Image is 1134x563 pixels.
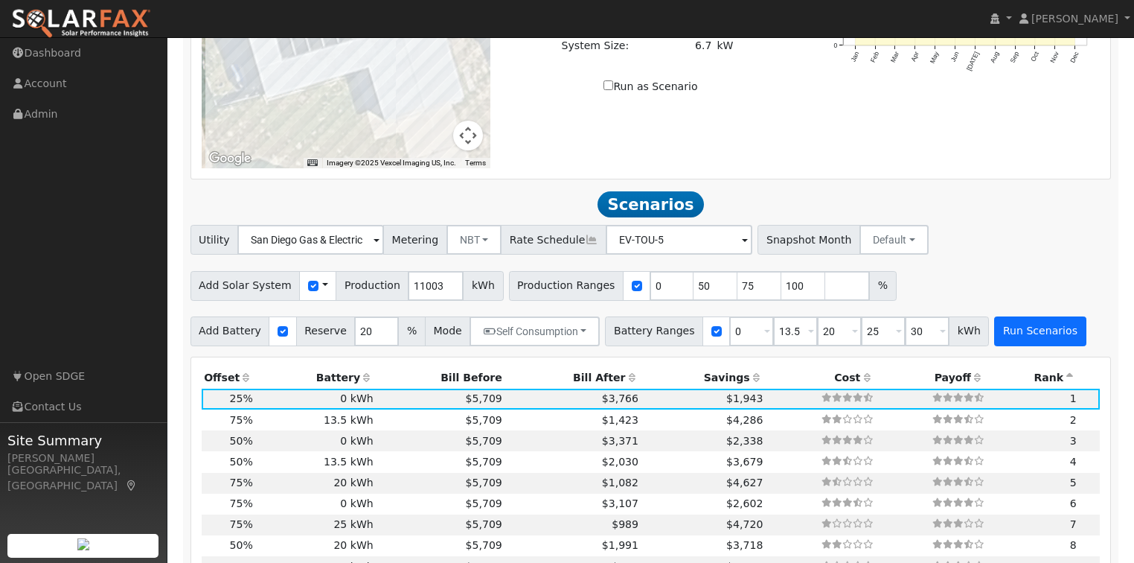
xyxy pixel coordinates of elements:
[726,456,763,468] span: $3,679
[602,435,638,447] span: $3,371
[77,538,89,550] img: retrieve
[602,539,638,551] span: $1,991
[205,149,254,168] img: Google
[833,42,837,49] text: 0
[229,435,252,447] span: 50%
[726,477,763,489] span: $4,627
[834,372,860,384] span: Cost
[602,392,638,404] span: $3,766
[229,518,252,530] span: 75%
[1009,51,1021,64] text: Sep
[7,430,159,451] span: Site Summary
[255,368,376,389] th: Battery
[205,149,254,168] a: Open this area in Google Maps (opens a new window)
[1069,51,1081,65] text: Dec
[229,456,252,468] span: 50%
[602,456,638,468] span: $2,030
[229,392,252,404] span: 25%
[929,51,941,66] text: May
[949,317,989,346] span: kWh
[606,225,752,255] input: Select a Rate Schedule
[190,225,239,255] span: Utility
[255,515,376,535] td: 25 kWh
[470,317,600,346] button: Self Consumption
[603,80,613,90] input: Run as Scenario
[1070,456,1077,468] span: 4
[869,51,880,64] text: Feb
[757,225,860,255] span: Snapshot Month
[229,477,252,489] span: 75%
[466,497,502,509] span: $5,709
[726,435,763,447] span: $2,338
[714,36,743,57] td: kW
[255,473,376,494] td: 20 kWh
[605,317,703,346] span: Battery Ranges
[869,271,896,301] span: %
[909,51,920,63] text: Apr
[1034,372,1063,384] span: Rank
[1070,497,1077,509] span: 6
[726,414,763,426] span: $4,286
[376,368,504,389] th: Bill Before
[726,392,763,404] span: $1,943
[327,159,456,167] span: Imagery ©2025 Vexcel Imaging US, Inc.
[1070,435,1077,447] span: 3
[255,451,376,472] td: 13.5 kWh
[1070,477,1077,489] span: 5
[994,317,1086,346] button: Run Scenarios
[11,8,151,39] img: SolarFax
[504,368,641,389] th: Bill After
[336,271,409,301] span: Production
[859,225,929,255] button: Default
[229,497,252,509] span: 75%
[1070,414,1077,426] span: 2
[726,518,763,530] span: $4,720
[672,36,714,57] td: 6.7
[7,451,159,466] div: [PERSON_NAME]
[965,51,981,72] text: [DATE]
[602,414,638,426] span: $1,423
[255,389,376,410] td: 0 kWh
[726,497,763,509] span: $2,602
[465,159,486,167] a: Terms (opens in new tab)
[255,430,376,451] td: 0 kWh
[425,317,470,346] span: Mode
[466,518,502,530] span: $5,709
[466,414,502,426] span: $5,709
[202,368,256,389] th: Offset
[466,539,502,551] span: $5,709
[237,225,384,255] input: Select a Utility
[603,79,697,95] label: Run as Scenario
[1049,51,1061,65] text: Nov
[1070,392,1077,404] span: 1
[598,191,704,218] span: Scenarios
[559,36,672,57] td: System Size:
[383,225,447,255] span: Metering
[1030,51,1041,63] text: Oct
[989,51,1001,64] text: Aug
[1070,539,1077,551] span: 8
[509,271,624,301] span: Production Ranges
[229,539,252,551] span: 50%
[7,462,159,494] div: [GEOGRAPHIC_DATA], [GEOGRAPHIC_DATA]
[229,414,252,426] span: 75%
[612,518,638,530] span: $989
[296,317,356,346] span: Reserve
[1031,13,1118,25] span: [PERSON_NAME]
[307,158,318,168] button: Keyboard shortcuts
[466,392,502,404] span: $5,709
[125,480,138,492] a: Map
[466,435,502,447] span: $5,709
[463,271,503,301] span: kWh
[501,225,606,255] span: Rate Schedule
[446,225,502,255] button: NBT
[453,121,483,150] button: Map camera controls
[255,410,376,430] td: 13.5 kWh
[849,51,860,63] text: Jan
[935,372,971,384] span: Payoff
[255,494,376,515] td: 0 kWh
[602,477,638,489] span: $1,082
[255,535,376,556] td: 20 kWh
[190,271,301,301] span: Add Solar System
[466,477,502,489] span: $5,709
